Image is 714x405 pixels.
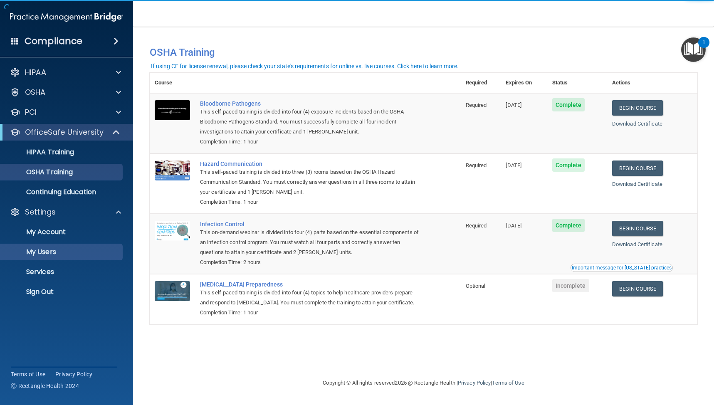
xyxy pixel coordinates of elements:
div: If using CE for license renewal, please check your state's requirements for online vs. live cours... [151,63,459,69]
span: Complete [552,219,585,232]
span: Incomplete [552,279,589,292]
div: 1 [702,42,705,53]
p: Settings [25,207,56,217]
a: Bloodborne Pathogens [200,100,419,107]
a: PCI [10,107,121,117]
span: Complete [552,98,585,111]
a: Terms of Use [492,380,524,386]
a: OfficeSafe University [10,127,121,137]
button: Read this if you are a dental practitioner in the state of CA [571,264,673,272]
a: Infection Control [200,221,419,227]
div: Important message for [US_STATE] practices [572,265,672,270]
div: Completion Time: 1 hour [200,197,419,207]
a: Begin Course [612,221,663,236]
a: Begin Course [612,100,663,116]
span: Optional [466,283,486,289]
div: This self-paced training is divided into three (3) rooms based on the OSHA Hazard Communication S... [200,167,419,197]
span: [DATE] [506,222,521,229]
a: Terms of Use [11,370,45,378]
span: Required [466,222,487,229]
p: HIPAA [25,67,46,77]
p: OSHA [25,87,46,97]
div: Copyright © All rights reserved 2025 @ Rectangle Health | | [272,370,576,396]
a: HIPAA [10,67,121,77]
a: Hazard Communication [200,161,419,167]
a: Begin Course [612,161,663,176]
img: PMB logo [10,9,123,25]
th: Actions [607,73,697,93]
p: OfficeSafe University [25,127,104,137]
p: OSHA Training [5,168,73,176]
p: Services [5,268,119,276]
th: Required [461,73,501,93]
button: Open Resource Center, 1 new notification [681,37,706,62]
a: [MEDICAL_DATA] Preparedness [200,281,419,288]
span: Ⓒ Rectangle Health 2024 [11,382,79,390]
a: Download Certificate [612,181,662,187]
a: OSHA [10,87,121,97]
a: Begin Course [612,281,663,296]
h4: Compliance [25,35,82,47]
button: If using CE for license renewal, please check your state's requirements for online vs. live cours... [150,62,460,70]
th: Course [150,73,195,93]
p: HIPAA Training [5,148,74,156]
th: Expires On [501,73,547,93]
p: My Account [5,228,119,236]
span: Complete [552,158,585,172]
div: This self-paced training is divided into four (4) exposure incidents based on the OSHA Bloodborne... [200,107,419,137]
div: Completion Time: 2 hours [200,257,419,267]
span: Required [466,102,487,108]
p: Continuing Education [5,188,119,196]
p: My Users [5,248,119,256]
div: Completion Time: 1 hour [200,308,419,318]
th: Status [547,73,607,93]
h4: OSHA Training [150,47,697,58]
a: Privacy Policy [458,380,491,386]
p: Sign Out [5,288,119,296]
span: [DATE] [506,162,521,168]
a: Download Certificate [612,121,662,127]
p: PCI [25,107,37,117]
span: Required [466,162,487,168]
a: Download Certificate [612,241,662,247]
a: Settings [10,207,121,217]
a: Privacy Policy [55,370,93,378]
div: Completion Time: 1 hour [200,137,419,147]
div: This on-demand webinar is divided into four (4) parts based on the essential components of an inf... [200,227,419,257]
span: [DATE] [506,102,521,108]
div: This self-paced training is divided into four (4) topics to help healthcare providers prepare and... [200,288,419,308]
